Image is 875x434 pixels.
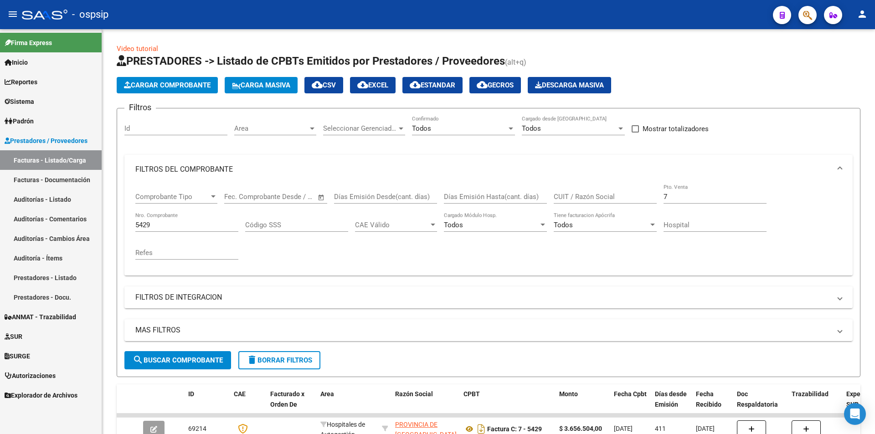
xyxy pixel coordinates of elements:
[643,123,709,134] span: Mostrar totalizadores
[267,384,317,424] datatable-header-cell: Facturado x Orden De
[444,221,463,229] span: Todos
[312,79,323,90] mat-icon: cloud_download
[225,77,298,93] button: Carga Masiva
[556,384,610,424] datatable-header-cell: Monto
[559,390,578,398] span: Monto
[323,124,397,133] span: Seleccionar Gerenciador
[234,124,308,133] span: Area
[5,312,76,322] span: ANMAT - Trazabilidad
[355,221,429,229] span: CAE Válido
[402,77,463,93] button: Estandar
[124,184,853,276] div: FILTROS DEL COMPROBANTE
[844,403,866,425] div: Open Intercom Messenger
[554,221,573,229] span: Todos
[463,390,480,398] span: CPBT
[72,5,108,25] span: - ospsip
[528,77,611,93] button: Descarga Masiva
[522,124,541,133] span: Todos
[247,356,312,364] span: Borrar Filtros
[528,77,611,93] app-download-masive: Descarga masiva de comprobantes (adjuntos)
[117,55,505,67] span: PRESTADORES -> Listado de CPBTs Emitidos por Prestadores / Proveedores
[655,425,666,432] span: 411
[651,384,692,424] datatable-header-cell: Días desde Emisión
[5,57,28,67] span: Inicio
[316,192,327,203] button: Open calendar
[188,425,206,432] span: 69214
[614,390,647,398] span: Fecha Cpbt
[117,77,218,93] button: Cargar Comprobante
[124,351,231,369] button: Buscar Comprobante
[857,9,868,20] mat-icon: person
[610,384,651,424] datatable-header-cell: Fecha Cpbt
[117,45,158,53] a: Video tutorial
[737,390,778,408] span: Doc Respaldatoria
[410,79,421,90] mat-icon: cloud_download
[477,81,514,89] span: Gecros
[614,425,633,432] span: [DATE]
[232,81,290,89] span: Carga Masiva
[135,292,831,302] mat-panel-title: FILTROS DE INTEGRACION
[185,384,230,424] datatable-header-cell: ID
[224,193,261,201] input: Fecha inicio
[124,155,853,184] mat-expansion-panel-header: FILTROS DEL COMPROBANTE
[133,356,223,364] span: Buscar Comprobante
[124,101,156,114] h3: Filtros
[304,77,343,93] button: CSV
[238,351,320,369] button: Borrar Filtros
[5,390,77,400] span: Explorador de Archivos
[312,81,336,89] span: CSV
[5,97,34,107] span: Sistema
[269,193,314,201] input: Fecha fin
[395,390,433,398] span: Razón Social
[5,77,37,87] span: Reportes
[317,384,378,424] datatable-header-cell: Area
[460,384,556,424] datatable-header-cell: CPBT
[410,81,455,89] span: Estandar
[5,116,34,126] span: Padrón
[133,354,144,365] mat-icon: search
[320,390,334,398] span: Area
[270,390,304,408] span: Facturado x Orden De
[124,81,211,89] span: Cargar Comprobante
[559,425,602,432] strong: $ 3.656.504,00
[5,38,52,48] span: Firma Express
[696,390,721,408] span: Fecha Recibido
[188,390,194,398] span: ID
[477,79,488,90] mat-icon: cloud_download
[412,124,431,133] span: Todos
[234,390,246,398] span: CAE
[5,136,87,146] span: Prestadores / Proveedores
[733,384,788,424] datatable-header-cell: Doc Respaldatoria
[5,371,56,381] span: Autorizaciones
[357,81,388,89] span: EXCEL
[696,425,715,432] span: [DATE]
[535,81,604,89] span: Descarga Masiva
[391,384,460,424] datatable-header-cell: Razón Social
[135,164,831,174] mat-panel-title: FILTROS DEL COMPROBANTE
[655,390,687,408] span: Días desde Emisión
[350,77,396,93] button: EXCEL
[135,325,831,335] mat-panel-title: MAS FILTROS
[247,354,257,365] mat-icon: delete
[5,351,30,361] span: SURGE
[5,332,22,342] span: SUR
[692,384,733,424] datatable-header-cell: Fecha Recibido
[7,9,18,20] mat-icon: menu
[357,79,368,90] mat-icon: cloud_download
[124,319,853,341] mat-expansion-panel-header: MAS FILTROS
[469,77,521,93] button: Gecros
[792,390,829,398] span: Trazabilidad
[230,384,267,424] datatable-header-cell: CAE
[135,193,209,201] span: Comprobante Tipo
[124,286,853,308] mat-expansion-panel-header: FILTROS DE INTEGRACION
[788,384,843,424] datatable-header-cell: Trazabilidad
[487,425,542,433] strong: Factura C: 7 - 5429
[505,58,526,66] span: (alt+q)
